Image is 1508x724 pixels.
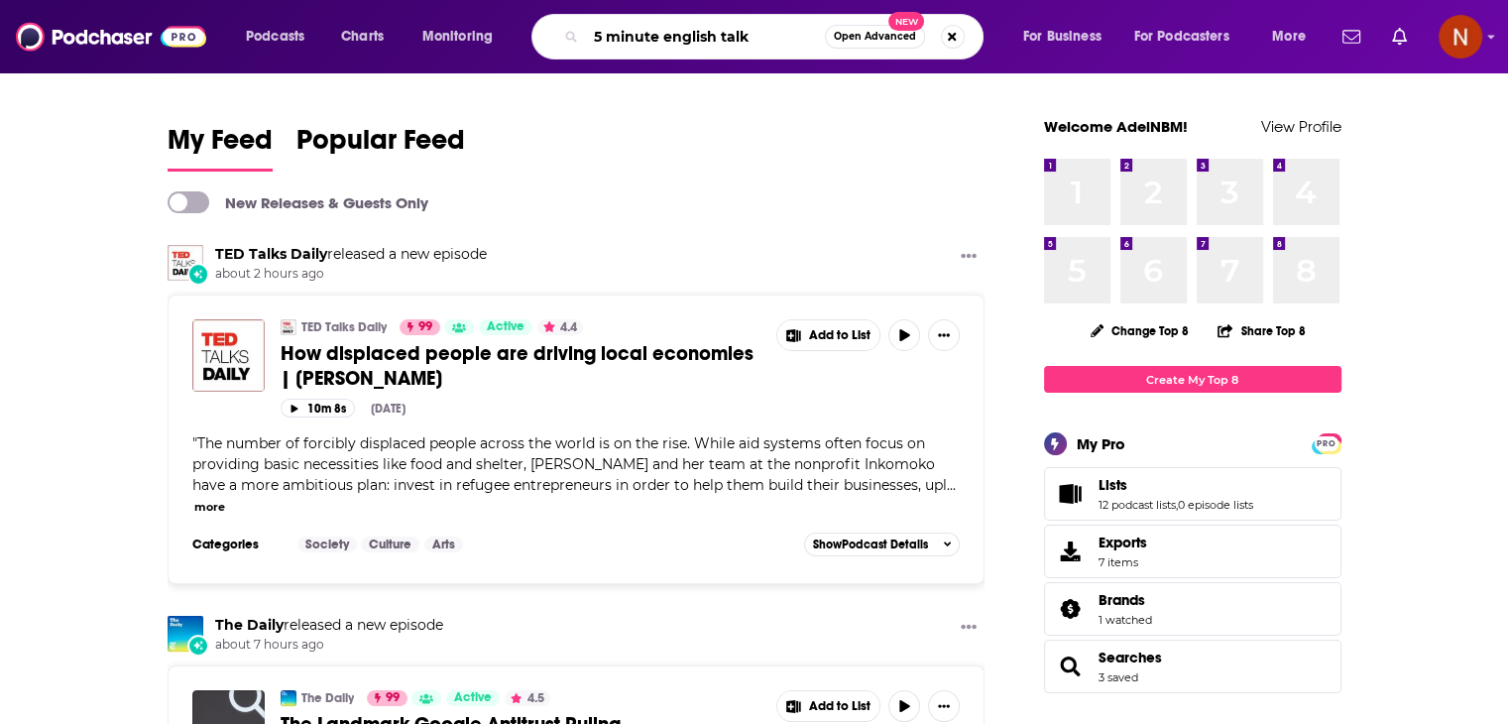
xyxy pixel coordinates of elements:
[1099,555,1147,569] span: 7 items
[296,123,465,172] a: Popular Feed
[168,123,273,172] a: My Feed
[1009,21,1126,53] button: open menu
[777,320,880,350] button: Show More Button
[215,616,284,634] a: The Daily
[301,690,354,706] a: The Daily
[1134,23,1229,51] span: For Podcasters
[1258,21,1331,53] button: open menu
[1044,366,1341,393] a: Create My Top 8
[16,18,206,56] img: Podchaser - Follow, Share and Rate Podcasts
[301,319,387,335] a: TED Talks Daily
[825,25,925,49] button: Open AdvancedNew
[1044,582,1341,636] span: Brands
[1439,15,1482,59] span: Logged in as AdelNBM
[1099,670,1138,684] a: 3 saved
[1261,117,1341,136] a: View Profile
[281,319,296,335] img: TED Talks Daily
[281,341,762,391] a: How displaced people are driving local economies | [PERSON_NAME]
[1099,613,1152,627] a: 1 watched
[1384,20,1415,54] a: Show notifications dropdown
[1315,436,1338,451] span: PRO
[367,690,407,706] a: 99
[232,21,330,53] button: open menu
[888,12,924,31] span: New
[328,21,396,53] a: Charts
[192,319,265,392] img: How displaced people are driving local economies | Julienne Oyler
[1044,117,1188,136] a: Welcome AdelNBM!
[1099,591,1145,609] span: Brands
[1099,476,1253,494] a: Lists
[1178,498,1253,512] a: 0 episode lists
[1099,534,1147,551] span: Exports
[1099,591,1152,609] a: Brands
[1044,467,1341,521] span: Lists
[953,245,985,270] button: Show More Button
[246,23,304,51] span: Podcasts
[386,688,400,708] span: 99
[168,245,203,281] img: TED Talks Daily
[215,245,327,263] a: TED Talks Daily
[809,699,870,714] span: Add to List
[281,341,754,391] span: How displaced people are driving local economies | [PERSON_NAME]
[487,317,524,337] span: Active
[1077,434,1125,453] div: My Pro
[953,616,985,641] button: Show More Button
[586,21,825,53] input: Search podcasts, credits, & more...
[371,402,406,416] div: [DATE]
[537,319,583,335] button: 4.4
[1439,15,1482,59] button: Show profile menu
[813,538,928,551] span: Show Podcast Details
[168,616,203,652] img: The Daily
[1272,23,1306,51] span: More
[281,399,355,418] button: 10m 8s
[928,319,960,351] button: Show More Button
[297,537,357,552] a: Society
[192,434,947,494] span: "
[1176,498,1178,512] span: ,
[215,245,487,264] h3: released a new episode
[1315,435,1338,450] a: PRO
[1079,318,1202,343] button: Change Top 8
[446,690,500,706] a: Active
[296,123,465,169] span: Popular Feed
[1044,525,1341,578] a: Exports
[192,434,947,494] span: The number of forcibly displaced people across the world is on the rise. While aid systems often ...
[505,690,550,706] button: 4.5
[408,21,519,53] button: open menu
[187,263,209,285] div: New Episode
[168,123,273,169] span: My Feed
[1051,653,1091,680] a: Searches
[928,690,960,722] button: Show More Button
[192,537,282,552] h3: Categories
[400,319,440,335] a: 99
[1099,498,1176,512] a: 12 podcast lists
[1051,595,1091,623] a: Brands
[341,23,384,51] span: Charts
[1121,21,1258,53] button: open menu
[1051,538,1091,565] span: Exports
[1099,649,1162,666] a: Searches
[422,23,493,51] span: Monitoring
[281,690,296,706] a: The Daily
[804,533,961,556] button: ShowPodcast Details
[1217,311,1306,350] button: Share Top 8
[187,635,209,657] div: New Episode
[479,319,532,335] a: Active
[215,637,443,654] span: about 7 hours ago
[424,537,463,552] a: Arts
[194,499,225,516] button: more
[1044,640,1341,693] span: Searches
[947,476,956,494] span: ...
[809,328,870,343] span: Add to List
[777,691,880,721] button: Show More Button
[1439,15,1482,59] img: User Profile
[834,32,916,42] span: Open Advanced
[550,14,1002,60] div: Search podcasts, credits, & more...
